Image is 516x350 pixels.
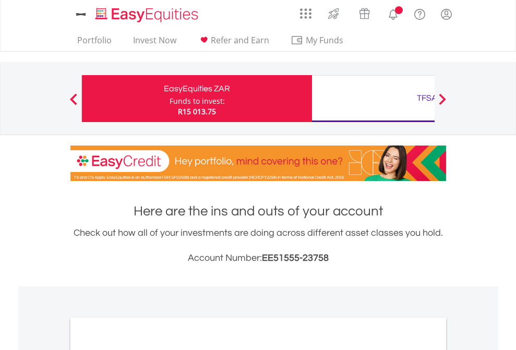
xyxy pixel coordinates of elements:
a: AppsGrid [293,3,318,19]
div: Check out how all of your investments are doing across different asset classes you hold. [70,226,446,265]
a: Invest Now [129,35,181,51]
a: Vouchers [349,3,380,22]
span: R15 013.75 [178,106,216,116]
div: Funds to invest: [170,96,225,106]
span: My Funds [291,33,359,47]
img: thrive-v2.svg [325,5,342,22]
a: Notifications [380,3,406,23]
img: vouchers-v2.svg [356,5,373,22]
h1: Here are the ins and outs of your account [70,202,446,221]
span: EE51555-23758 [262,253,329,263]
img: grid-menu-icon.svg [300,8,311,19]
span: Refer and Earn [211,34,269,46]
img: EasyCredit Promotion Banner [70,146,446,181]
a: Refer and Earn [194,35,273,51]
h3: Account Number: [70,251,446,265]
a: FAQ's and Support [406,3,433,23]
button: Previous [63,99,84,109]
a: Portfolio [73,35,116,51]
a: My Profile [433,3,460,26]
img: EasyEquities_Logo.png [93,6,202,23]
div: EasyEquities ZAR [88,81,306,96]
a: Home page [91,3,202,23]
button: Next [432,99,453,109]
